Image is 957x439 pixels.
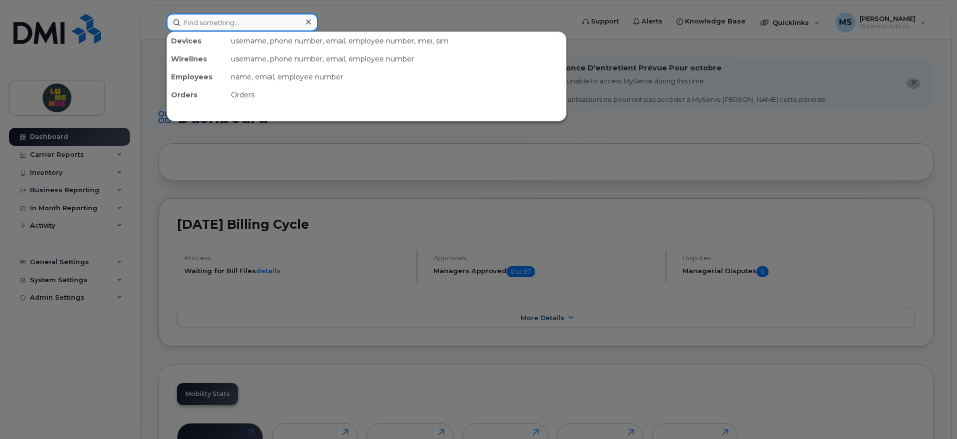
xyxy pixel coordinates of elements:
[227,32,566,50] div: username, phone number, email, employee number, imei, sim
[227,86,566,104] div: Orders
[167,86,227,104] div: Orders
[167,32,227,50] div: Devices
[227,50,566,68] div: username, phone number, email, employee number
[167,50,227,68] div: Wirelines
[167,68,227,86] div: Employees
[227,68,566,86] div: name, email, employee number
